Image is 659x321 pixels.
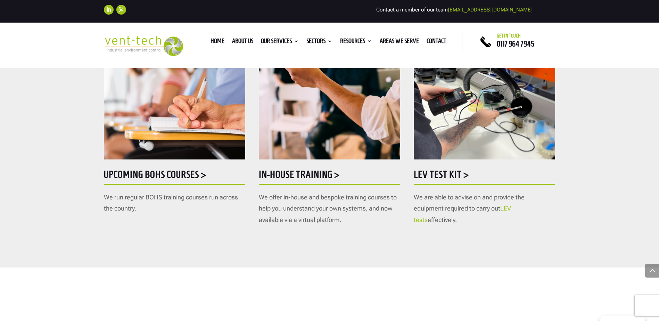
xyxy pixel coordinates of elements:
[261,39,299,46] a: Our Services
[104,192,245,214] p: We run regular BOHS training courses run across the country.
[497,40,534,48] a: 0117 964 7945
[448,7,533,13] a: [EMAIL_ADDRESS][DOMAIN_NAME]
[211,39,224,46] a: Home
[104,36,183,56] img: 2023-09-27T08_35_16.549ZVENT-TECH---Clear-background
[497,33,521,39] span: Get in touch
[380,39,419,46] a: Areas We Serve
[104,170,245,183] h5: Upcoming BOHS courses >
[259,170,400,183] h5: In-house training >
[259,194,397,223] span: We offer in-house and bespoke training courses to help you understand your own systems, and now a...
[104,5,114,15] a: Follow on LinkedIn
[340,39,372,46] a: Resources
[376,7,533,13] span: Contact a member of our team
[306,39,332,46] a: Sectors
[414,170,555,183] h5: LEV Test Kit >
[427,39,446,46] a: Contact
[232,39,253,46] a: About us
[116,5,126,15] a: Follow on X
[414,205,511,223] a: LEV tests
[414,194,525,223] span: We are able to advise on and provide the equipment required to carry out effectively.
